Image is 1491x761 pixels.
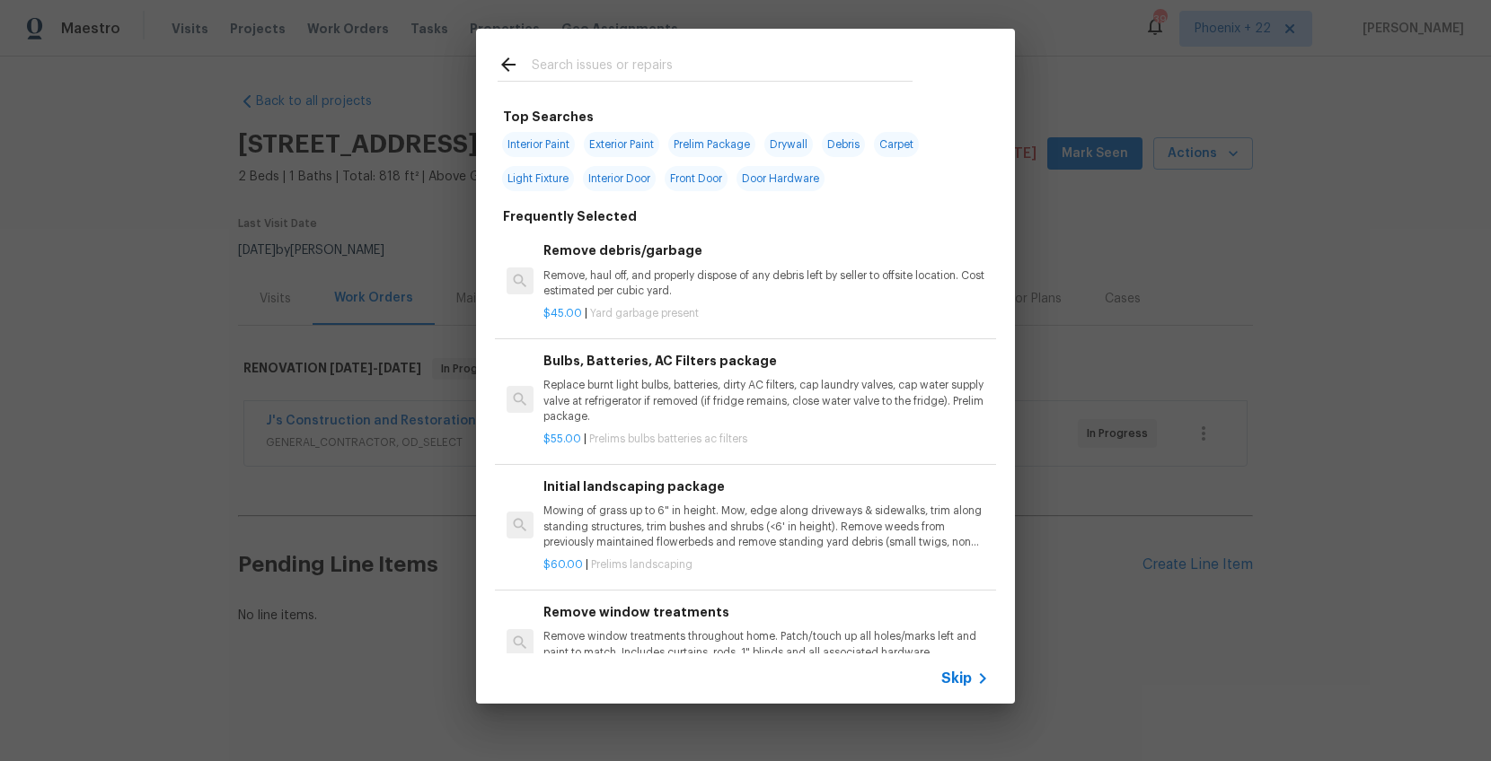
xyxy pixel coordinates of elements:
span: Door Hardware [737,166,825,191]
h6: Frequently Selected [503,206,637,226]
span: Exterior Paint [584,132,659,157]
span: Yard garbage present [590,308,699,319]
span: Prelims landscaping [591,559,693,570]
span: $55.00 [543,433,581,444]
span: Interior Paint [502,132,575,157]
span: $60.00 [543,559,583,570]
span: Carpet [874,132,919,157]
p: | [543,306,989,321]
input: Search issues or repairs [532,54,913,81]
h6: Remove debris/garbage [543,241,989,260]
span: Skip [941,669,972,687]
span: Debris [822,132,865,157]
span: Drywall [764,132,813,157]
p: Replace burnt light bulbs, batteries, dirty AC filters, cap laundry valves, cap water supply valv... [543,378,989,424]
span: Light Fixture [502,166,574,191]
span: Front Door [665,166,728,191]
p: | [543,432,989,447]
h6: Initial landscaping package [543,477,989,496]
h6: Remove window treatments [543,602,989,622]
p: | [543,557,989,573]
p: Remove, haul off, and properly dispose of any debris left by seller to offsite location. Cost est... [543,268,989,299]
p: Mowing of grass up to 6" in height. Mow, edge along driveways & sidewalks, trim along standing st... [543,503,989,549]
span: Interior Door [583,166,656,191]
p: Remove window treatments throughout home. Patch/touch up all holes/marks left and paint to match.... [543,629,989,660]
span: Prelims bulbs batteries ac filters [589,433,747,444]
span: $45.00 [543,308,582,319]
span: Prelim Package [668,132,755,157]
h6: Bulbs, Batteries, AC Filters package [543,351,989,371]
h6: Top Searches [503,107,594,127]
